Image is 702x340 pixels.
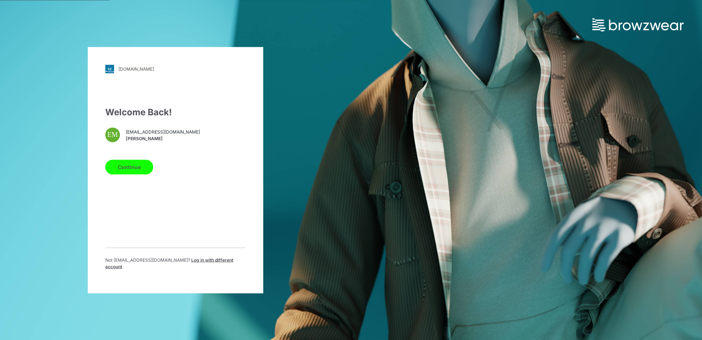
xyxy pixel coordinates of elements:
img: browzwear-logo.73288ffb.svg [592,18,684,31]
div: EM [105,127,120,142]
span: [PERSON_NAME] [126,135,200,142]
button: Continue [105,160,153,174]
div: Welcome Back! [105,105,246,119]
img: svg+xml;base64,PHN2ZyB3aWR0aD0iMjgiIGhlaWdodD0iMjgiIHZpZXdCb3g9IjAgMCAyOCAyOCIgZmlsbD0ibm9uZSIgeG... [105,64,114,73]
div: [DOMAIN_NAME] [118,66,154,72]
a: [DOMAIN_NAME] [105,64,246,73]
span: [EMAIL_ADDRESS][DOMAIN_NAME] [126,129,200,135]
p: Not [EMAIL_ADDRESS][DOMAIN_NAME] ? [105,257,246,270]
